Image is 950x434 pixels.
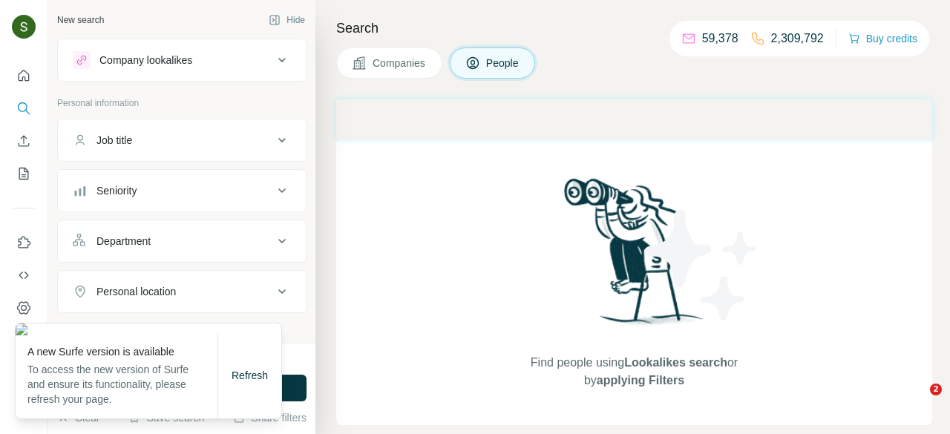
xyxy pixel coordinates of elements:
img: Surfe Illustration - Stars [635,198,768,332]
span: Companies [373,56,427,70]
div: Job title [96,133,132,148]
p: Personal information [57,96,307,110]
button: Buy credits [848,28,917,49]
span: People [486,56,520,70]
span: applying Filters [597,374,684,387]
p: A new Surfe version is available [27,344,217,359]
button: Refresh [221,362,278,389]
button: Enrich CSV [12,128,36,154]
div: Department [96,234,151,249]
img: Avatar [12,15,36,39]
span: Find people using or by [515,354,753,389]
img: ffed523d-ca5e-4d42-8c1f-08117c5293bc [16,323,281,335]
button: Use Surfe API [12,262,36,289]
button: Use Surfe on LinkedIn [12,229,36,256]
button: Search [12,95,36,122]
p: 2,309,792 [771,30,824,47]
button: Department [58,223,306,259]
div: Company lookalikes [99,53,192,68]
button: Dashboard [12,295,36,321]
button: Company lookalikes [58,42,306,78]
button: Seniority [58,173,306,208]
p: 59,378 [702,30,738,47]
button: Feedback [12,327,36,354]
iframe: Intercom live chat [900,384,935,419]
span: Lookalikes search [624,356,727,369]
button: Personal location [58,274,306,309]
button: My lists [12,160,36,187]
img: Surfe Illustration - Woman searching with binoculars [557,174,712,340]
div: New search [57,13,104,27]
span: 2 [930,384,942,395]
button: Quick start [12,62,36,89]
div: Seniority [96,183,137,198]
p: To access the new version of Surfe and ensure its functionality, please refresh your page. [27,362,217,407]
iframe: Banner [336,99,932,139]
span: Refresh [232,369,268,381]
button: Job title [58,122,306,158]
div: Personal location [96,284,176,299]
h4: Search [336,18,932,39]
button: Hide [258,9,315,31]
